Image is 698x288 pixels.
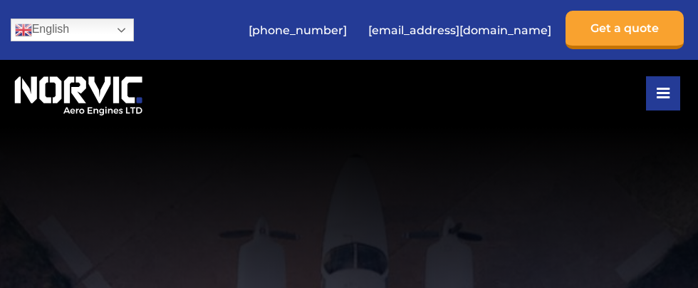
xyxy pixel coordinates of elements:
a: English [11,19,134,41]
a: Get a quote [566,11,684,49]
img: Norvic Aero Engines logo [11,71,146,116]
img: en [15,21,32,38]
a: [PHONE_NUMBER] [241,13,354,48]
a: [EMAIL_ADDRESS][DOMAIN_NAME] [361,13,558,48]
